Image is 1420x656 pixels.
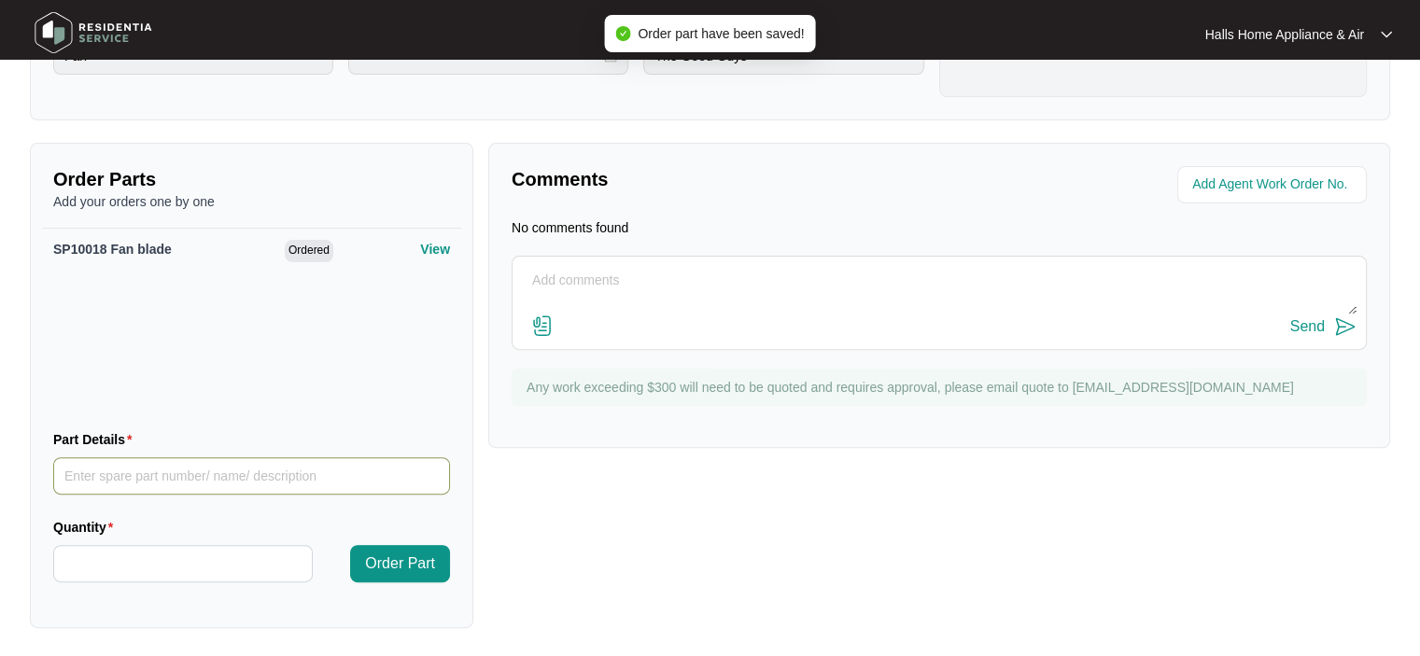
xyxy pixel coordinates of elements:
img: dropdown arrow [1381,30,1392,39]
button: Send [1290,314,1357,340]
input: Quantity [54,546,312,581]
img: file-attachment-doc.svg [531,314,554,337]
label: Part Details [53,430,140,449]
p: View [420,240,450,258]
p: Add your orders one by one [53,192,450,211]
span: Ordered [285,240,333,262]
p: No comments found [512,218,628,237]
label: Quantity [53,518,120,537]
img: residentia service logo [28,5,159,61]
p: Comments [512,166,926,192]
input: Add Agent Work Order No. [1192,174,1356,196]
div: Send [1290,318,1325,335]
button: Order Part [350,545,450,582]
input: Part Details [53,457,450,495]
p: Any work exceeding $300 will need to be quoted and requires approval, please email quote to [EMAI... [527,378,1357,397]
span: Order Part [365,552,435,575]
span: check-circle [615,26,630,41]
p: Order Parts [53,166,450,192]
img: send-icon.svg [1334,315,1357,338]
span: Order part have been saved! [638,26,804,41]
span: SP10018 Fan blade [53,242,172,257]
p: Halls Home Appliance & Air [1205,25,1364,44]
